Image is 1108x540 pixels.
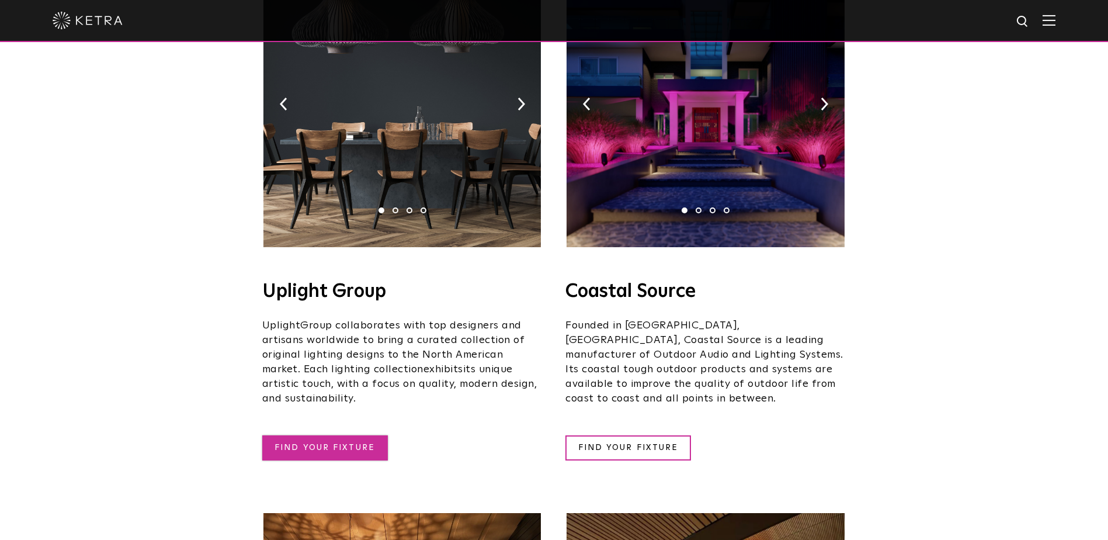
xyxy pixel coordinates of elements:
span: Founded in [GEOGRAPHIC_DATA], [GEOGRAPHIC_DATA], Coastal Source is a leading manufacturer of Outd... [565,320,843,404]
h4: Coastal Source [565,282,846,301]
img: search icon [1016,15,1030,29]
span: Uplight [262,320,301,331]
span: exhibits [423,364,463,375]
img: Hamburger%20Nav.svg [1043,15,1055,26]
a: FIND YOUR FIXTURE [262,435,388,461]
span: Group collaborates with top designers and artisans worldwide to bring a curated collection of ori... [262,320,525,375]
a: FIND YOUR FIXTURE [565,435,691,461]
img: arrow-right-black.svg [517,98,525,110]
img: arrow-right-black.svg [821,98,828,110]
img: ketra-logo-2019-white [53,12,123,29]
span: its unique artistic touch, with a focus on quality, modern design, and sustainability. [262,364,537,404]
img: arrow-left-black.svg [280,98,287,110]
img: arrow-left-black.svg [583,98,591,110]
h4: Uplight Group [262,282,543,301]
